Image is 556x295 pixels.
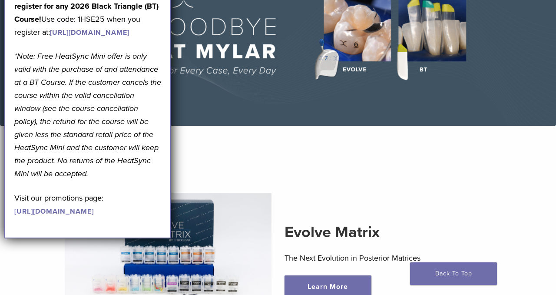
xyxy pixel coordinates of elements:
[410,262,497,285] a: Back To Top
[50,28,129,37] a: [URL][DOMAIN_NAME]
[285,251,491,265] p: The Next Evolution in Posterior Matrices
[14,191,161,218] p: Visit our promotions page:
[14,207,94,216] a: [URL][DOMAIN_NAME]
[285,222,491,243] h2: Evolve Matrix
[14,51,161,178] em: *Note: Free HeatSync Mini offer is only valid with the purchase of and attendance at a BT Course....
